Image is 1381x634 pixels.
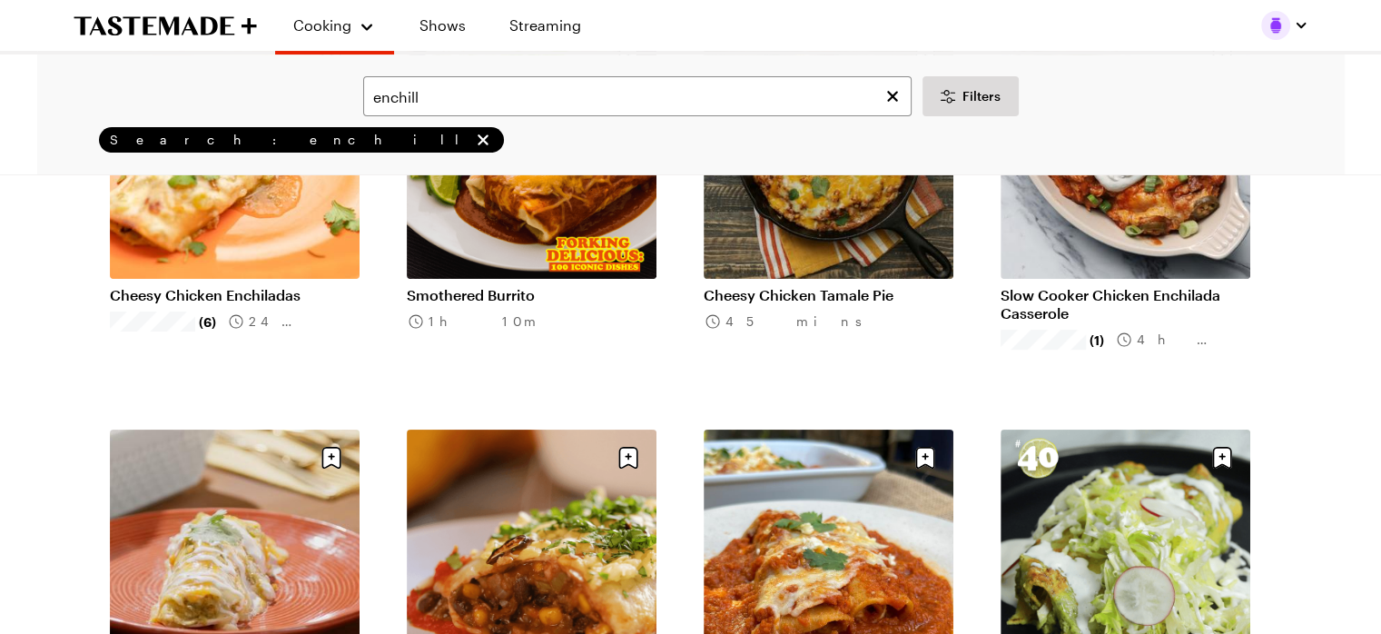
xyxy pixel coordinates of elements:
button: remove Search: enchill [473,130,493,150]
a: Cheesy Chicken Enchiladas [110,286,360,304]
a: To Tastemade Home Page [74,15,257,36]
button: Cooking [293,7,376,44]
button: Save recipe [314,441,349,475]
img: Profile picture [1261,11,1290,40]
a: Slow Cooker Chicken Enchilada Casserole [1001,286,1250,322]
span: Filters [962,87,1001,105]
button: Save recipe [908,441,942,475]
span: Cooking [293,16,351,34]
input: Search for a Recipe [363,76,912,116]
button: Save recipe [1205,441,1239,475]
span: Search: enchill [110,132,469,148]
button: Save recipe [611,441,646,475]
button: Profile picture [1261,11,1308,40]
a: Smothered Burrito [407,286,656,304]
button: Clear search [883,86,903,106]
button: Desktop filters [922,76,1019,116]
a: Cheesy Chicken Tamale Pie [704,286,953,304]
